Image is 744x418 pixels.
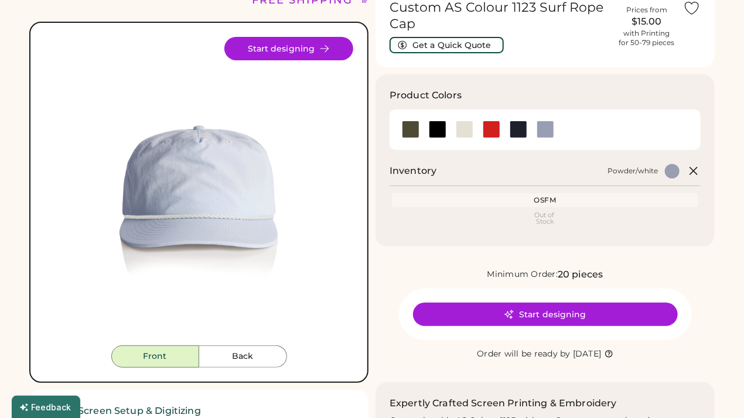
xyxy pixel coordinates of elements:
[394,196,696,205] div: OSFM
[608,166,658,176] div: Powder/white
[619,29,675,47] div: with Printing for 50-79 pieces
[487,269,558,280] div: Minimum Order:
[43,404,354,418] h2: ✓ Free Screen Setup & Digitizing
[390,37,504,53] button: Get a Quick Quote
[45,37,353,345] img: 1123 - Powder/white Front Image
[394,212,696,225] div: Out of Stock
[111,345,199,368] button: Front
[688,365,739,416] iframe: Front Chat
[573,348,602,360] div: [DATE]
[617,15,676,29] div: $15.00
[390,396,617,410] h2: Expertly Crafted Screen Printing & Embroidery
[224,37,353,60] button: Start designing
[45,37,353,345] div: 1123 Style Image
[413,303,678,326] button: Start designing
[199,345,287,368] button: Back
[626,5,667,15] div: Prices from
[390,88,462,102] h3: Product Colors
[558,268,603,282] div: 20 pieces
[477,348,571,360] div: Order will be ready by
[390,164,436,178] h2: Inventory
